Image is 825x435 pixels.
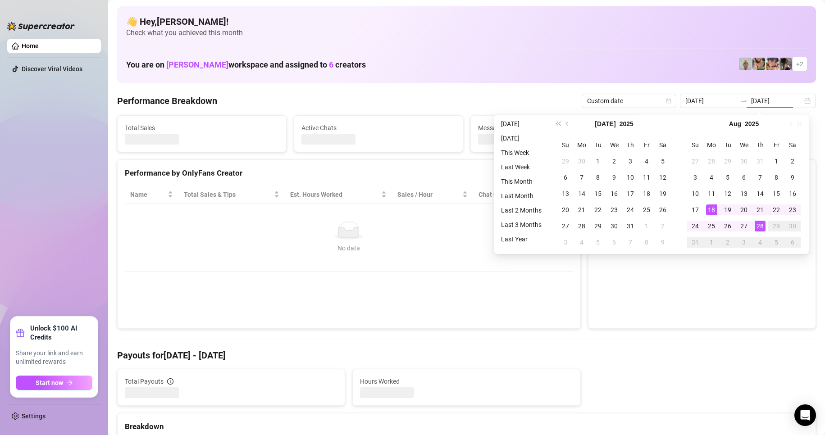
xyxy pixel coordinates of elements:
[16,376,92,390] button: Start nowarrow-right
[16,328,25,337] span: gift
[685,96,737,106] input: Start date
[479,190,560,199] span: Chat Conversion
[392,186,473,204] th: Sales / Hour
[22,42,39,50] a: Home
[178,186,285,204] th: Total Sales & Tips
[125,186,178,204] th: Name
[766,58,779,70] img: bonnierides
[125,376,164,386] span: Total Payouts
[779,58,792,70] img: daiisyjane
[596,167,808,179] div: Sales by OnlyFans Creator
[36,379,63,386] span: Start now
[666,98,671,104] span: calendar
[796,59,803,69] span: + 2
[7,22,75,31] img: logo-BBDzfeDw.svg
[130,190,166,199] span: Name
[125,421,808,433] div: Breakdown
[740,97,748,104] span: to
[167,378,173,385] span: info-circle
[22,412,46,420] a: Settings
[134,243,564,253] div: No data
[473,186,573,204] th: Chat Conversion
[740,97,748,104] span: swap-right
[126,60,366,70] h1: You are on workspace and assigned to creators
[117,95,217,107] h4: Performance Breakdown
[478,123,632,133] span: Messages Sent
[794,404,816,426] div: Open Intercom Messenger
[126,28,807,38] span: Check what you achieved this month
[125,167,573,179] div: Performance by OnlyFans Creator
[360,376,573,386] span: Hours Worked
[22,65,82,72] a: Discover Viral Videos
[126,15,807,28] h4: 👋 Hey, [PERSON_NAME] !
[301,123,456,133] span: Active Chats
[397,190,460,199] span: Sales / Hour
[16,349,92,367] span: Share your link and earn unlimited rewards
[329,60,333,69] span: 6
[30,324,92,342] strong: Unlock $100 AI Credits
[117,349,816,362] h4: Payouts for [DATE] - [DATE]
[739,58,752,70] img: Barbi
[752,58,765,70] img: dreamsofleana
[125,123,279,133] span: Total Sales
[184,190,272,199] span: Total Sales & Tips
[166,60,228,69] span: [PERSON_NAME]
[587,94,671,108] span: Custom date
[67,380,73,386] span: arrow-right
[290,190,379,199] div: Est. Hours Worked
[751,96,802,106] input: End date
